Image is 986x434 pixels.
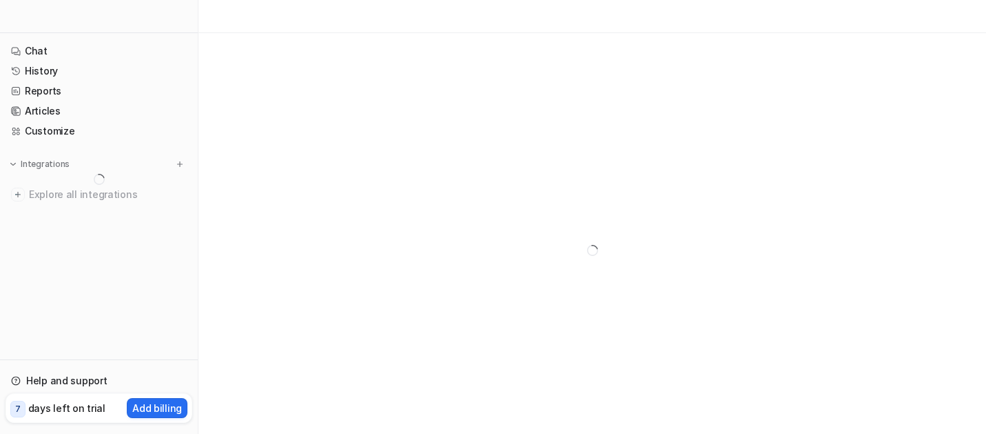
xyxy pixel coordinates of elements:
p: Integrations [21,159,70,170]
img: menu_add.svg [175,159,185,169]
p: days left on trial [28,401,105,415]
p: Add billing [132,401,182,415]
a: Customize [6,121,192,141]
a: Reports [6,81,192,101]
a: Help and support [6,371,192,391]
a: Chat [6,41,192,61]
button: Add billing [127,398,187,418]
button: Integrations [6,157,74,171]
span: Explore all integrations [29,184,187,206]
a: Explore all integrations [6,185,192,204]
p: 7 [15,403,21,415]
a: Articles [6,101,192,121]
a: History [6,61,192,81]
img: expand menu [8,159,18,169]
img: explore all integrations [11,188,25,201]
